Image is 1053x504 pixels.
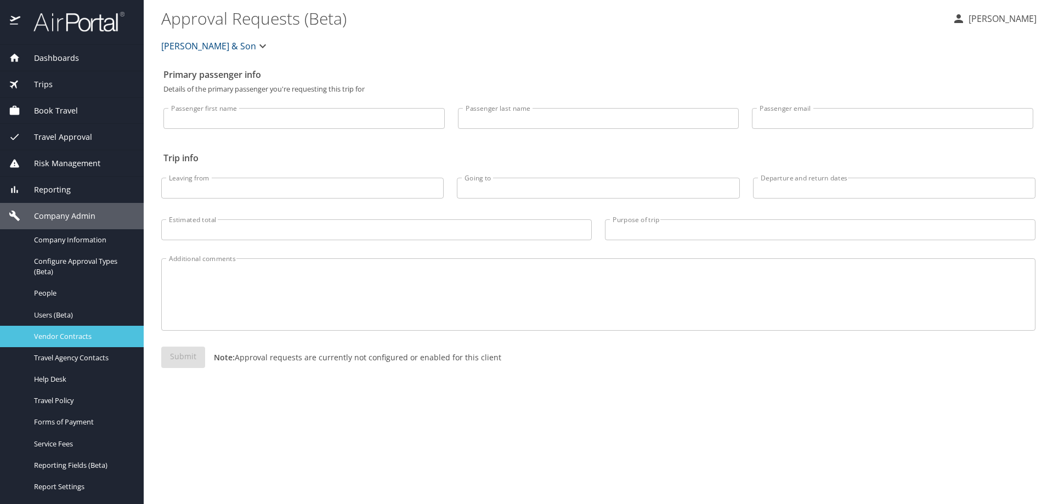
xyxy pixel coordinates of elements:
[163,66,1033,83] h2: Primary passenger info
[161,1,943,35] h1: Approval Requests (Beta)
[205,352,501,363] p: Approval requests are currently not configured or enabled for this client
[34,353,131,363] span: Travel Agency Contacts
[34,417,131,427] span: Forms of Payment
[34,310,131,320] span: Users (Beta)
[20,78,53,90] span: Trips
[20,131,92,143] span: Travel Approval
[20,105,78,117] span: Book Travel
[948,9,1041,29] button: [PERSON_NAME]
[161,38,256,54] span: [PERSON_NAME] & Son
[34,460,131,471] span: Reporting Fields (Beta)
[10,11,21,32] img: icon-airportal.png
[34,439,131,449] span: Service Fees
[20,157,100,169] span: Risk Management
[34,395,131,406] span: Travel Policy
[20,210,95,222] span: Company Admin
[34,331,131,342] span: Vendor Contracts
[21,11,124,32] img: airportal-logo.png
[34,235,131,245] span: Company Information
[34,482,131,492] span: Report Settings
[20,184,71,196] span: Reporting
[34,374,131,384] span: Help Desk
[214,352,235,363] strong: Note:
[163,86,1033,93] p: Details of the primary passenger you're requesting this trip for
[34,288,131,298] span: People
[157,35,274,57] button: [PERSON_NAME] & Son
[965,12,1037,25] p: [PERSON_NAME]
[34,256,131,277] span: Configure Approval Types (Beta)
[20,52,79,64] span: Dashboards
[163,149,1033,167] h2: Trip info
